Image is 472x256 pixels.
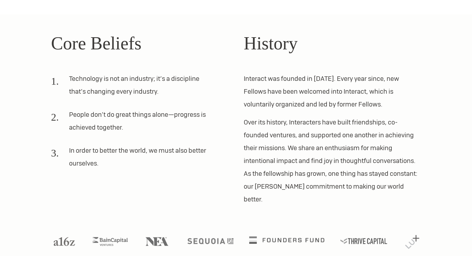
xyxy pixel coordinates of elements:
[249,236,324,244] img: Founders Fund logo
[51,30,228,57] h2: Core Beliefs
[51,72,213,103] li: Technology is not an industry; it’s a discipline that’s changing every industry.
[244,116,421,206] p: Over its history, Interacters have built friendships, co-founded ventures, and supported one anot...
[244,30,421,57] h2: History
[244,72,421,111] p: Interact was founded in [DATE]. Every year since, new Fellows have been welcomed into Interact, w...
[51,108,213,139] li: People don’t do great things alone—progress is achieved together.
[54,237,75,246] img: A16Z logo
[340,238,387,244] img: Thrive Capital logo
[187,238,233,244] img: Sequoia logo
[145,237,169,246] img: NEA logo
[92,237,128,246] img: Bain Capital Ventures logo
[51,144,213,175] li: In order to better the world, we must also better ourselves.
[405,235,419,249] img: Lux Capital logo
